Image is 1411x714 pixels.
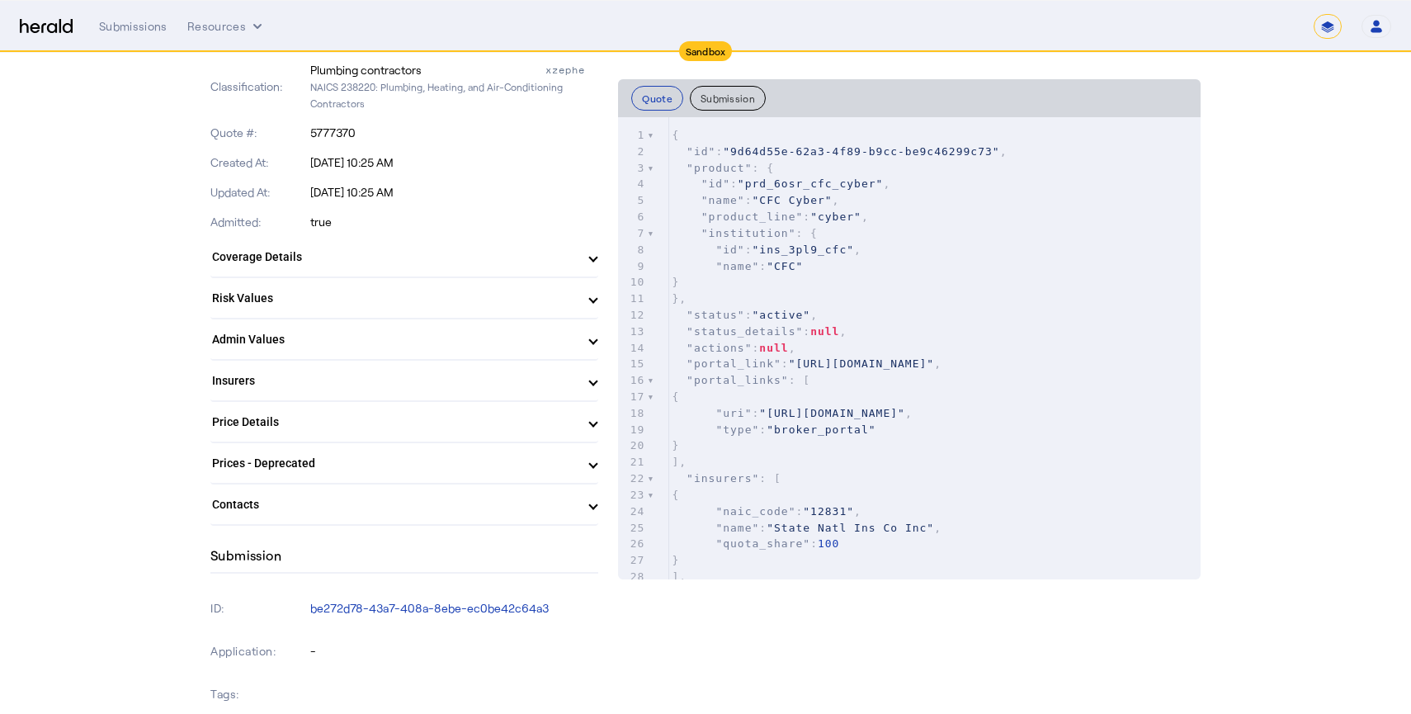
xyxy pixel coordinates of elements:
[212,455,577,472] mat-panel-title: Prices - Deprecated
[210,361,598,400] mat-expansion-panel-header: Insurers
[715,407,752,419] span: "uri"
[187,18,266,35] button: Resources dropdown menu
[759,407,905,419] span: "[URL][DOMAIN_NAME]"
[618,422,647,438] div: 19
[672,456,687,468] span: ],
[210,125,307,141] p: Quote #:
[545,62,598,78] div: xzephe
[672,439,679,452] span: }
[20,19,73,35] img: Herald Logo
[810,325,839,338] span: null
[618,340,647,357] div: 14
[672,194,839,206] span: : ,
[672,357,941,370] span: : ,
[672,570,687,583] span: ],
[631,86,683,111] button: Quote
[210,78,307,95] p: Classification:
[767,522,934,534] span: "State Natl Ins Co Inc"
[618,356,647,372] div: 15
[672,129,679,141] span: {
[310,125,599,141] p: 5777370
[210,402,598,442] mat-expansion-panel-header: Price Details
[672,260,803,272] span: :
[618,274,647,291] div: 10
[715,260,759,272] span: "name"
[212,372,577,390] mat-panel-title: Insurers
[701,177,730,190] span: "id"
[715,505,795,518] span: "naic_code"
[212,414,577,431] mat-panel-title: Price Details
[310,78,599,111] p: NAICS 238220: Plumbing, Heating, and Air-Conditioning Contractors
[672,309,818,321] span: : ,
[618,536,647,552] div: 26
[672,162,774,174] span: : {
[618,117,1201,579] herald-code-block: quote
[210,485,598,524] mat-expansion-panel-header: Contacts
[679,41,733,61] div: Sandbox
[672,423,875,436] span: :
[210,319,598,359] mat-expansion-panel-header: Admin Values
[687,325,803,338] span: "status_details"
[753,244,855,256] span: "ins_3pl9_cfc"
[210,597,307,620] p: ID:
[810,210,861,223] span: "cyber"
[738,177,884,190] span: "prd_6osr_cfc_cyber"
[212,496,577,513] mat-panel-title: Contacts
[210,443,598,483] mat-expansion-panel-header: Prices - Deprecated
[687,357,781,370] span: "portal_link"
[99,18,168,35] div: Submissions
[672,554,679,566] span: }
[210,546,281,565] h4: Submission
[715,244,744,256] span: "id"
[687,472,759,485] span: "insurers"
[618,176,647,192] div: 4
[767,423,875,436] span: "broker_portal"
[753,194,833,206] span: "CFC Cyber"
[672,505,861,518] span: : ,
[310,600,599,617] p: be272d78-43a7-408a-8ebe-ec0be42c64a3
[672,244,861,256] span: : ,
[753,309,811,321] span: "active"
[618,389,647,405] div: 17
[715,423,759,436] span: "type"
[672,342,795,354] span: : ,
[701,227,796,239] span: "institution"
[618,569,647,585] div: 28
[672,390,679,403] span: {
[618,307,647,324] div: 12
[767,260,803,272] span: "CFC"
[672,292,687,305] span: },
[618,437,647,454] div: 20
[618,242,647,258] div: 8
[723,145,999,158] span: "9d64d55e-62a3-4f89-b9cc-be9c46299c73"
[618,291,647,307] div: 11
[210,237,598,277] mat-expansion-panel-header: Coverage Details
[210,683,307,706] p: Tags:
[687,145,715,158] span: "id"
[672,227,818,239] span: : {
[672,210,868,223] span: : ,
[818,537,839,550] span: 100
[715,537,810,550] span: "quota_share"
[687,374,789,386] span: "portal_links"
[618,552,647,569] div: 27
[618,520,647,537] div: 25
[672,325,847,338] span: : ,
[210,154,307,171] p: Created At:
[672,177,890,190] span: : ,
[618,324,647,340] div: 13
[618,405,647,422] div: 18
[672,489,679,501] span: {
[618,454,647,470] div: 21
[672,276,679,288] span: }
[310,214,599,230] p: true
[690,86,766,111] button: Submission
[672,537,839,550] span: :
[672,374,810,386] span: : [
[210,214,307,230] p: Admitted:
[687,162,752,174] span: "product"
[618,160,647,177] div: 3
[618,487,647,504] div: 23
[687,342,752,354] span: "actions"
[618,144,647,160] div: 2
